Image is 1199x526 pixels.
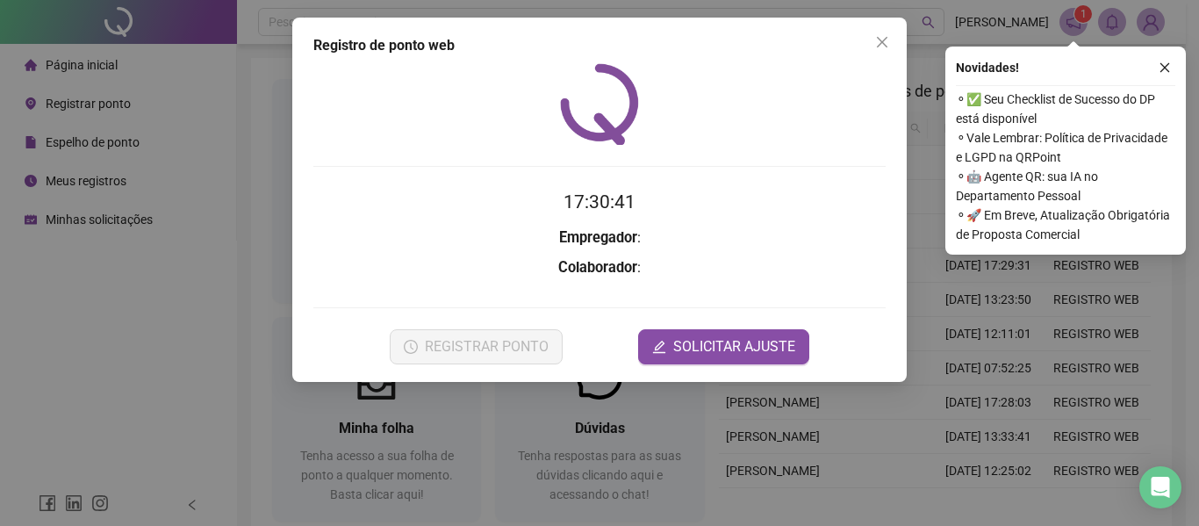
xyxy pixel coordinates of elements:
[1159,61,1171,74] span: close
[673,336,795,357] span: SOLICITAR AJUSTE
[875,35,889,49] span: close
[956,167,1175,205] span: ⚬ 🤖 Agente QR: sua IA no Departamento Pessoal
[652,340,666,354] span: edit
[559,229,637,246] strong: Empregador
[868,28,896,56] button: Close
[313,227,886,249] h3: :
[956,90,1175,128] span: ⚬ ✅ Seu Checklist de Sucesso do DP está disponível
[560,63,639,145] img: QRPoint
[564,191,635,213] time: 17:30:41
[390,329,563,364] button: REGISTRAR PONTO
[313,35,886,56] div: Registro de ponto web
[956,205,1175,244] span: ⚬ 🚀 Em Breve, Atualização Obrigatória de Proposta Comercial
[638,329,809,364] button: editSOLICITAR AJUSTE
[1139,466,1181,508] div: Open Intercom Messenger
[558,259,637,276] strong: Colaborador
[956,128,1175,167] span: ⚬ Vale Lembrar: Política de Privacidade e LGPD na QRPoint
[956,58,1019,77] span: Novidades !
[313,256,886,279] h3: :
